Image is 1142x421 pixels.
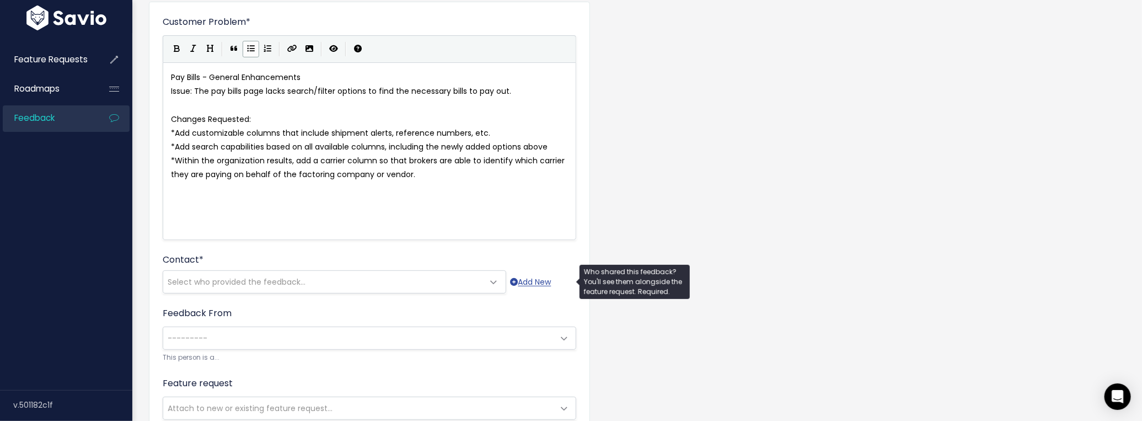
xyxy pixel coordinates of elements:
button: Italic [185,41,202,57]
span: Changes Requested: [171,114,251,125]
button: Quote [226,41,243,57]
span: --------- [168,333,207,344]
button: Numbered List [259,41,276,57]
i: | [279,42,280,56]
div: v.501182c1f [13,391,132,419]
a: Feedback [3,105,92,131]
button: Bold [169,41,185,57]
span: Attach to new or existing feature request... [168,403,333,414]
span: Within the organization results, add a carrier column so that brokers are able to identify which ... [171,155,567,180]
div: Open Intercom Messenger [1105,383,1131,410]
button: Create Link [283,41,301,57]
a: Add New [511,275,551,289]
a: Roadmaps [3,76,92,102]
span: Select who provided the feedback... [168,276,305,287]
span: Issue: The pay bills page lacks search/filter options to find the necessary bills to pay out. [171,86,511,97]
label: Feedback From [163,307,232,320]
button: Generic List [243,41,259,57]
a: Feature Requests [3,47,92,72]
span: Add search capabilities based on all available columns, including the newly added options above [175,141,548,152]
div: Who shared this feedback? You'll see them alongside the feature request. Required. [580,265,690,299]
button: Heading [202,41,218,57]
button: Markdown Guide [350,41,366,57]
button: Toggle Preview [325,41,342,57]
img: logo-white.9d6f32f41409.svg [24,6,109,30]
small: This person is a... [163,352,576,364]
i: | [321,42,322,56]
button: Import an image [301,41,318,57]
span: Feedback [14,112,55,124]
i: | [345,42,346,56]
span: Add customizable columns that include shipment alerts, reference numbers, etc. [175,127,490,138]
span: Pay Bills - General Enhancements [171,72,301,83]
span: Roadmaps [14,83,60,94]
label: Customer Problem [163,15,250,29]
label: Contact [163,253,203,267]
i: | [222,42,223,56]
span: Feature Requests [14,54,88,65]
label: Feature request [163,377,233,390]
